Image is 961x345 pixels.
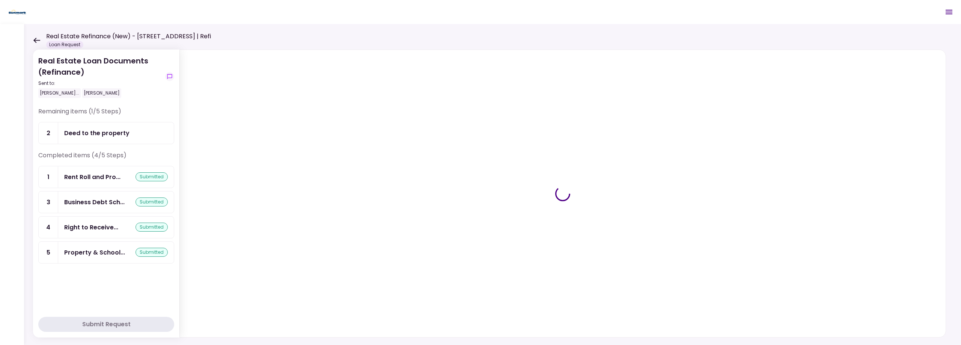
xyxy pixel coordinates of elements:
div: Rent Roll and Property Cashflow [64,172,121,182]
a: 3Business Debt Schedulesubmitted [38,191,174,213]
div: Real Estate Loan Documents (Refinance) [38,55,162,98]
div: 1 [39,166,58,188]
div: 4 [39,217,58,238]
div: Remaining items (1/5 Steps) [38,107,174,122]
button: Open menu [940,3,958,21]
img: Partner icon [8,6,27,18]
div: [PERSON_NAME] [82,88,121,98]
div: 2 [39,122,58,144]
div: 3 [39,191,58,213]
a: 1Rent Roll and Property Cashflowsubmitted [38,166,174,188]
button: show-messages [165,72,174,81]
div: 5 [39,242,58,263]
div: Property & School Tax Bills [64,248,125,257]
div: Loan Request [46,41,83,48]
div: Business Debt Schedule [64,197,125,207]
a: 5Property & School Tax Billssubmitted [38,241,174,264]
a: 4Right to Receive Appraisalsubmitted [38,216,174,238]
div: submitted [136,197,168,206]
div: Sent to: [38,80,162,87]
div: Deed to the property [64,128,130,138]
div: Submit Request [82,320,131,329]
div: submitted [136,248,168,257]
div: submitted [136,172,168,181]
div: Right to Receive Appraisal [64,223,118,232]
h1: Real Estate Refinance (New) - [STREET_ADDRESS] | Refi [46,32,211,41]
div: Completed items (4/5 Steps) [38,151,174,166]
button: Submit Request [38,317,174,332]
div: submitted [136,223,168,232]
div: [PERSON_NAME]... [38,88,81,98]
a: 2Deed to the property [38,122,174,144]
